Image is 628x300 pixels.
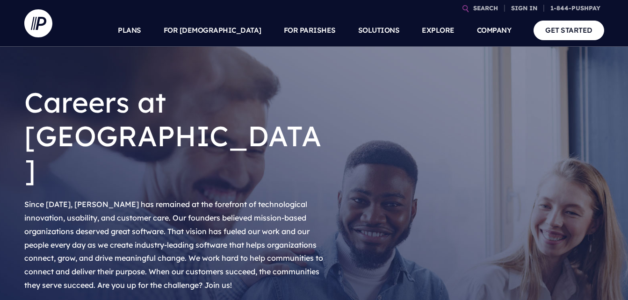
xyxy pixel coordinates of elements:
h1: Careers at [GEOGRAPHIC_DATA] [24,78,328,194]
a: COMPANY [477,14,512,47]
span: Since [DATE], [PERSON_NAME] has remained at the forefront of technological innovation, usability,... [24,200,323,290]
a: GET STARTED [534,21,604,40]
a: SOLUTIONS [358,14,400,47]
a: EXPLORE [422,14,455,47]
a: FOR PARISHES [284,14,336,47]
a: PLANS [118,14,141,47]
a: FOR [DEMOGRAPHIC_DATA] [164,14,261,47]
